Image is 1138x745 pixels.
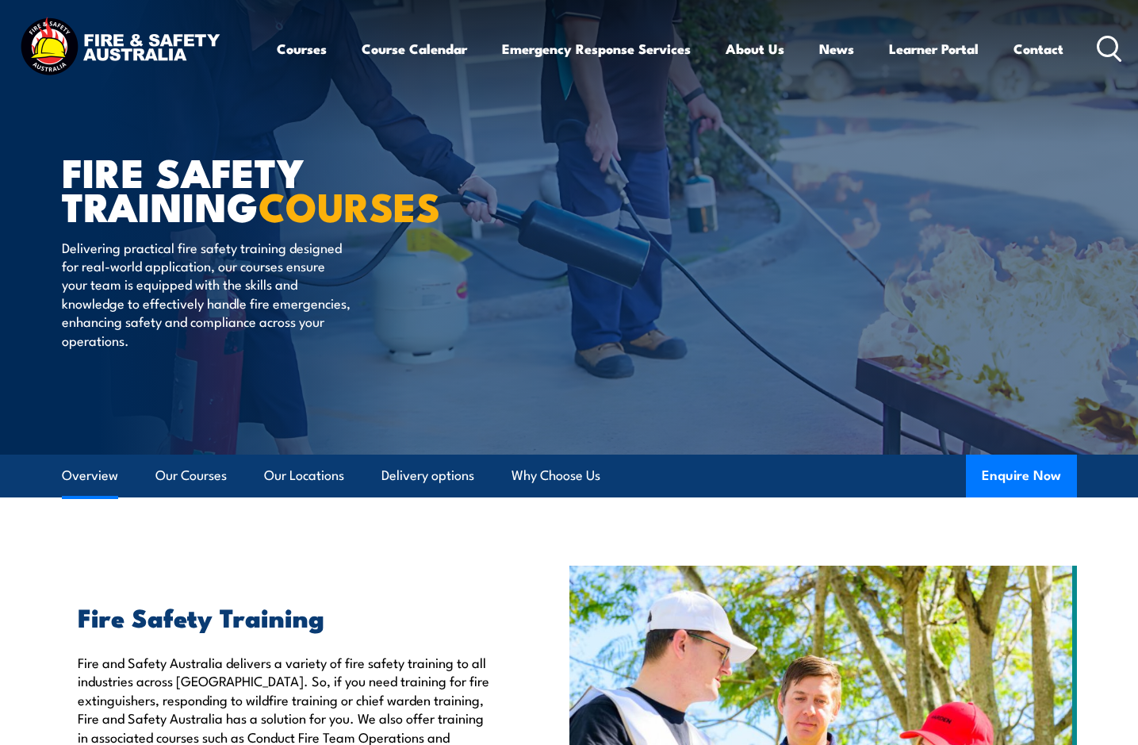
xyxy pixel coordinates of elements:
[62,238,351,349] p: Delivering practical fire safety training designed for real-world application, our courses ensure...
[277,28,327,70] a: Courses
[264,455,344,497] a: Our Locations
[381,455,474,497] a: Delivery options
[819,28,854,70] a: News
[512,455,600,497] a: Why Choose Us
[62,455,118,497] a: Overview
[259,175,440,236] strong: COURSES
[502,28,691,70] a: Emergency Response Services
[78,605,496,628] h2: Fire Safety Training
[362,28,467,70] a: Course Calendar
[1013,28,1063,70] a: Contact
[889,28,979,70] a: Learner Portal
[62,154,454,222] h1: FIRE SAFETY TRAINING
[966,455,1077,497] button: Enquire Now
[155,455,227,497] a: Our Courses
[726,28,784,70] a: About Us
